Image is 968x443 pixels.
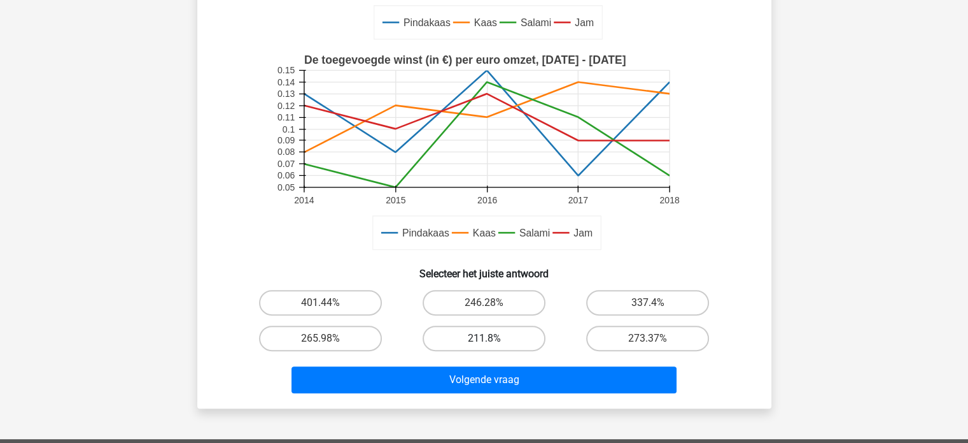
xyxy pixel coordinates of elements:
[423,326,545,351] label: 211.8%
[568,195,587,205] text: 2017
[586,326,709,351] label: 273.37%
[259,290,382,316] label: 401.44%
[277,135,295,145] text: 0.09
[519,228,549,238] text: Salami
[259,326,382,351] label: 265.98%
[277,65,295,75] text: 0.15
[277,182,295,192] text: 0.05
[402,228,449,238] text: Pindakaas
[477,195,496,205] text: 2016
[218,258,751,280] h6: Selecteer het juiste antwoord
[291,367,677,393] button: Volgende vraag
[294,195,314,205] text: 2014
[659,195,679,205] text: 2018
[423,290,545,316] label: 246.28%
[277,147,295,157] text: 0.08
[304,54,626,66] text: De toegevoegde winst (in €) per euro omzet, [DATE] - [DATE]
[573,228,593,238] text: Jam
[473,17,496,28] text: Kaas
[277,170,295,180] text: 0.06
[277,77,295,87] text: 0.14
[403,17,450,28] text: Pindakaas
[282,124,295,134] text: 0.1
[277,89,295,99] text: 0.13
[386,195,405,205] text: 2015
[586,290,709,316] label: 337.4%
[277,112,295,122] text: 0.11
[472,228,495,238] text: Kaas
[277,101,295,111] text: 0.12
[277,159,295,169] text: 0.07
[575,17,594,28] text: Jam
[520,17,551,28] text: Salami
